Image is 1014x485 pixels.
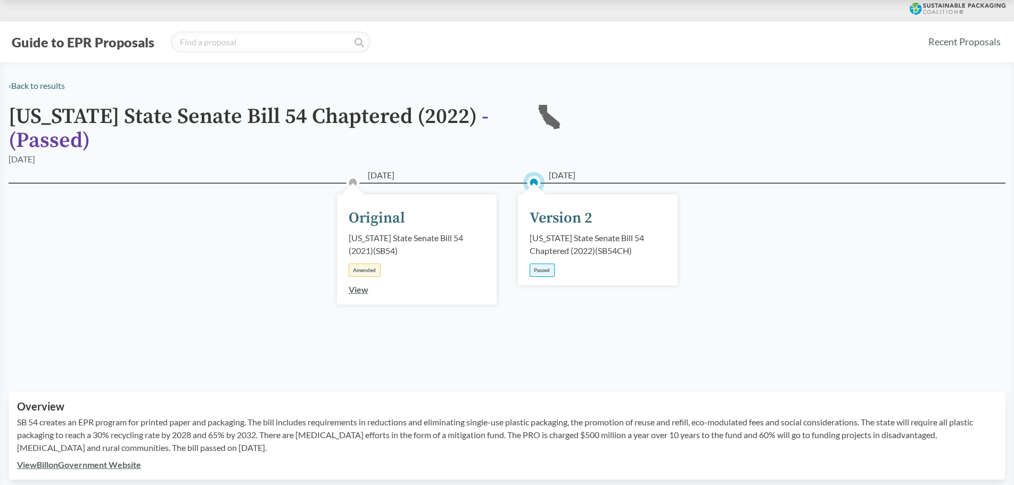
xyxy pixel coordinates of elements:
[549,169,575,182] span: [DATE]
[530,207,592,229] div: Version 2
[349,232,485,257] div: [US_STATE] State Senate Bill 54 (2021) ( SB54 )
[349,264,381,277] div: Amended
[349,284,368,294] a: View
[349,207,405,229] div: Original
[9,34,158,51] button: Guide to EPR Proposals
[924,30,1005,54] a: Recent Proposals
[530,264,555,277] div: Passed
[9,80,65,91] a: ‹Back to results
[9,153,35,166] div: [DATE]
[9,105,520,153] h1: [US_STATE] State Senate Bill 54 Chaptered (2022)
[17,459,141,470] a: ViewBillonGovernment Website
[171,31,370,53] input: Find a proposal
[17,416,997,454] p: SB 54 creates an EPR program for printed paper and packaging. The bill includes requirements in r...
[17,400,997,413] h2: Overview
[9,103,489,154] span: - ( Passed )
[368,169,394,182] span: [DATE]
[530,232,666,257] div: [US_STATE] State Senate Bill 54 Chaptered (2022) ( SB54CH )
